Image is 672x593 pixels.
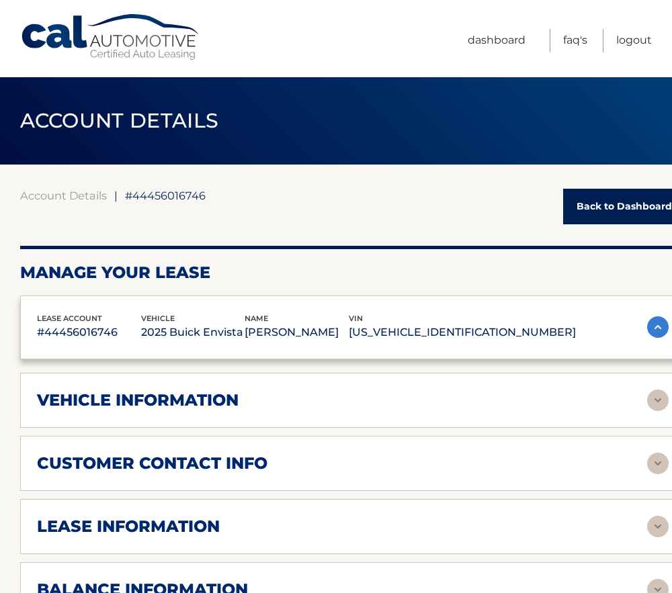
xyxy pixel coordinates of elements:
[141,323,245,342] p: 2025 Buick Envista
[37,453,267,473] h2: customer contact info
[114,189,118,202] span: |
[37,323,141,342] p: #44456016746
[647,453,669,474] img: accordion-rest.svg
[647,390,669,411] img: accordion-rest.svg
[37,390,239,410] h2: vehicle information
[37,314,102,323] span: lease account
[125,189,206,202] span: #44456016746
[245,314,268,323] span: name
[20,13,202,61] a: Cal Automotive
[349,323,576,342] p: [US_VEHICLE_IDENTIFICATION_NUMBER]
[141,314,175,323] span: vehicle
[563,29,587,52] a: FAQ's
[20,108,219,133] span: ACCOUNT DETAILS
[37,516,220,537] h2: lease information
[647,516,669,537] img: accordion-rest.svg
[647,316,669,338] img: accordion-active.svg
[468,29,526,52] a: Dashboard
[20,189,107,202] a: Account Details
[616,29,652,52] a: Logout
[349,314,363,323] span: vin
[245,323,349,342] p: [PERSON_NAME]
